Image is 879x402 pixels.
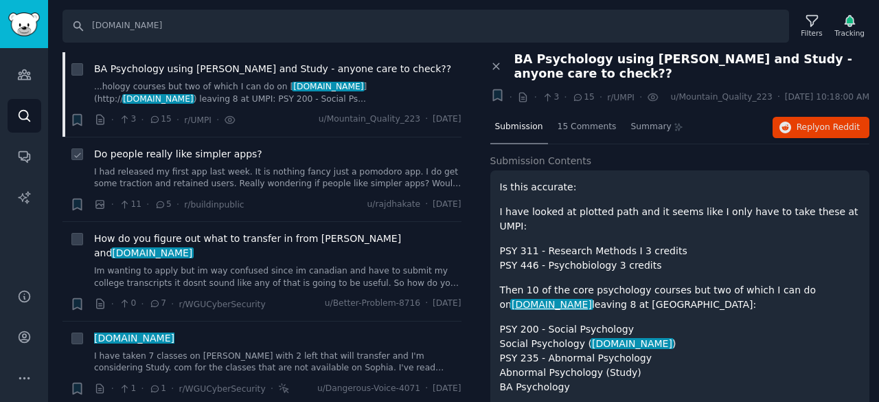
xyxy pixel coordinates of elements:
[94,147,262,161] a: Do people really like simpler apps?
[8,12,40,36] img: GummySearch logo
[176,197,179,212] span: ·
[500,180,860,194] p: Is this accurate:
[425,298,428,310] span: ·
[94,265,461,289] a: Im wanting to apply but im way confused since im canadian and have to submit my college transcrip...
[94,81,461,105] a: ...hology courses but two of which I can do on [[DOMAIN_NAME]](http://[DOMAIN_NAME]) leaving 8 at...
[119,113,136,126] span: 3
[94,350,461,375] a: I have taken 7 classes on [PERSON_NAME] with 2 left that will transfer and I'm considering Study....
[820,122,860,132] span: on Reddit
[171,381,174,396] span: ·
[564,90,567,104] span: ·
[797,122,860,134] span: Reply
[111,113,114,127] span: ·
[62,10,789,43] input: Search Keyword
[119,298,136,310] span: 0
[433,383,461,395] span: [DATE]
[801,28,822,38] div: Filters
[111,247,194,258] span: [DOMAIN_NAME]
[510,299,593,310] span: [DOMAIN_NAME]
[94,232,461,260] span: How do you figure out what to transfer in from [PERSON_NAME] and
[671,91,773,104] span: u/Mountain_Quality_223
[179,300,265,309] span: r/WGUCyberSecurity
[94,166,461,190] a: I had released my first app last week. It is nothing fancy just a pomodoro app. I do get some tra...
[500,244,860,273] p: PSY 311 - Research Methods I 3 credits PSY 446 - Psychobiology 3 credits
[146,197,149,212] span: ·
[141,381,144,396] span: ·
[495,121,543,133] span: Submission
[777,91,780,104] span: ·
[94,62,451,76] a: BA Psychology using [PERSON_NAME] and Study - anyone care to check??
[367,199,421,211] span: u/rajdhakate
[292,82,365,91] span: [DOMAIN_NAME]
[830,12,869,41] button: Tracking
[785,91,869,104] span: [DATE] 10:18:00 AM
[500,322,860,394] p: PSY 200 - Social Psychology Social Psychology ( ) PSY 235 - Abnormal Psychology Abnormal Psycholo...
[834,28,865,38] div: Tracking
[534,90,536,104] span: ·
[171,297,174,311] span: ·
[155,199,172,211] span: 5
[558,121,617,133] span: 15 Comments
[433,298,461,310] span: [DATE]
[325,298,420,310] span: u/Better-Problem-8716
[512,299,592,310] a: [DOMAIN_NAME]
[141,297,144,311] span: ·
[94,331,174,346] a: [DOMAIN_NAME]
[111,381,114,396] span: ·
[111,197,114,212] span: ·
[600,90,602,104] span: ·
[184,200,244,210] span: r/buildinpublic
[433,199,461,211] span: [DATE]
[639,90,642,104] span: ·
[94,232,461,260] a: How do you figure out what to transfer in from [PERSON_NAME] and[DOMAIN_NAME]
[490,154,592,168] span: Submission Contents
[425,199,428,211] span: ·
[319,113,420,126] span: u/Mountain_Quality_223
[122,94,195,104] span: [DOMAIN_NAME]
[93,333,175,344] span: [DOMAIN_NAME]
[111,297,114,311] span: ·
[176,113,179,127] span: ·
[542,91,559,104] span: 3
[630,121,671,133] span: Summary
[317,383,420,395] span: u/Dangerous-Voice-4071
[510,90,512,104] span: ·
[591,338,673,349] span: [DOMAIN_NAME]
[425,383,428,395] span: ·
[572,91,595,104] span: 15
[500,205,860,234] p: I have looked at plotted path and it seems like I only have to take these at UMPI:
[184,115,212,125] span: r/UMPI
[607,93,635,102] span: r/UMPI
[500,283,860,312] p: Then 10 of the core psychology courses but two of which I can do on leaving 8 at [GEOGRAPHIC_DATA]:
[141,113,144,127] span: ·
[149,383,166,395] span: 1
[119,383,136,395] span: 1
[179,384,265,394] span: r/WGUCyberSecurity
[149,113,172,126] span: 15
[425,113,428,126] span: ·
[271,381,273,396] span: ·
[773,117,869,139] button: Replyon Reddit
[216,113,219,127] span: ·
[514,52,870,81] span: BA Psychology using [PERSON_NAME] and Study - anyone care to check??
[119,199,141,211] span: 11
[433,113,461,126] span: [DATE]
[149,298,166,310] span: 7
